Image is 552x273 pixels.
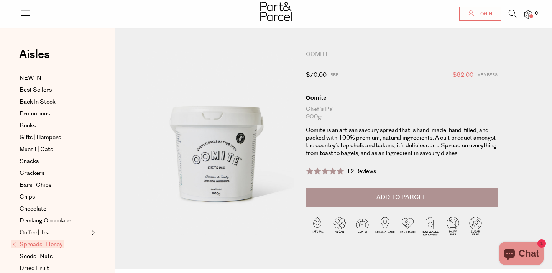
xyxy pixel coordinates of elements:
[20,109,89,118] a: Promotions
[464,215,487,237] img: P_P-ICONS-Live_Bec_V11_Sugar_Free.svg
[20,204,46,214] span: Chocolate
[20,109,50,118] span: Promotions
[19,49,50,68] a: Aisles
[453,70,473,80] span: $62.00
[20,133,89,142] a: Gifts | Hampers
[306,215,329,237] img: P_P-ICONS-Live_Bec_V11_Natural.svg
[20,157,39,166] span: Snacks
[20,264,49,273] span: Dried Fruit
[20,86,52,95] span: Best Sellers
[20,145,53,154] span: Muesli | Oats
[533,10,540,17] span: 0
[20,74,41,83] span: NEW IN
[20,204,89,214] a: Chocolate
[20,121,36,130] span: Books
[306,127,498,157] p: Oomite is an artisan savoury spread that is hand-made, hand-filled, and packed with 100% premium,...
[138,51,294,235] img: Oomite
[20,216,89,225] a: Drinking Chocolate
[477,70,498,80] span: Members
[20,252,89,261] a: Seeds | Nuts
[459,7,501,21] a: Login
[20,157,89,166] a: Snacks
[20,216,71,225] span: Drinking Chocolate
[306,188,498,207] button: Add to Parcel
[306,70,327,80] span: $70.00
[20,192,35,202] span: Chips
[306,94,498,102] div: Oomite
[20,252,53,261] span: Seeds | Nuts
[90,228,95,237] button: Expand/Collapse Coffee | Tea
[396,215,419,237] img: P_P-ICONS-Live_Bec_V11_Handmade.svg
[20,181,89,190] a: Bars | Chips
[347,168,376,175] span: 12 Reviews
[374,215,396,237] img: P_P-ICONS-Live_Bec_V11_Locally_Made_2.svg
[20,121,89,130] a: Books
[20,192,89,202] a: Chips
[20,228,50,237] span: Coffee | Tea
[13,240,89,249] a: Spreads | Honey
[351,215,374,237] img: P_P-ICONS-Live_Bec_V11_Low_Gi.svg
[260,2,292,21] img: Part&Parcel
[20,228,89,237] a: Coffee | Tea
[20,264,89,273] a: Dried Fruit
[20,74,89,83] a: NEW IN
[524,10,532,18] a: 0
[20,133,61,142] span: Gifts | Hampers
[20,86,89,95] a: Best Sellers
[497,242,546,267] inbox-online-store-chat: Shopify online store chat
[11,240,64,248] span: Spreads | Honey
[20,169,44,178] span: Crackers
[306,51,498,58] div: Oomite
[376,193,427,202] span: Add to Parcel
[20,181,51,190] span: Bars | Chips
[19,46,50,63] span: Aisles
[20,97,56,107] span: Back In Stock
[419,215,442,237] img: P_P-ICONS-Live_Bec_V11_Recyclable_Packaging.svg
[329,215,351,237] img: P_P-ICONS-Live_Bec_V11_Vegan.svg
[20,169,89,178] a: Crackers
[306,105,498,121] div: Chef's Pail 900g
[330,70,338,80] span: RRP
[475,11,492,17] span: Login
[20,145,89,154] a: Muesli | Oats
[442,215,464,237] img: P_P-ICONS-Live_Bec_V11_Dairy_Free.svg
[20,97,89,107] a: Back In Stock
